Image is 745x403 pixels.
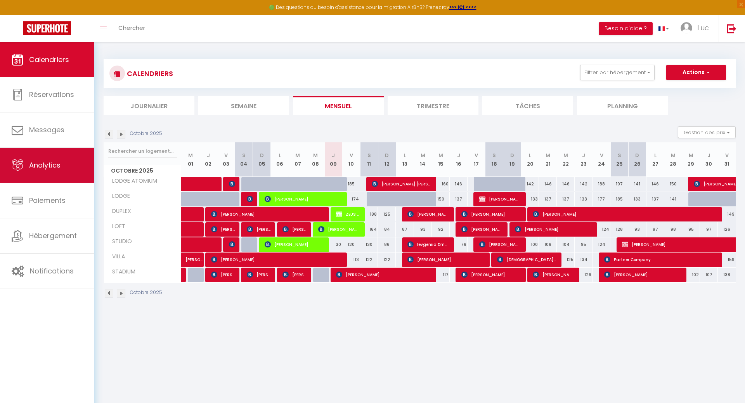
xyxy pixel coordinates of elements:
span: [PERSON_NAME] [336,267,431,282]
th: 14 [414,142,432,177]
abbr: V [725,152,729,159]
span: [DEMOGRAPHIC_DATA][PERSON_NAME] [497,252,556,267]
span: STUDIO [105,237,134,246]
th: 07 [289,142,307,177]
span: [PERSON_NAME] [604,267,681,282]
span: [PERSON_NAME] [282,222,306,237]
abbr: S [618,152,621,159]
div: 92 [432,222,450,237]
abbr: M [188,152,193,159]
th: 08 [307,142,324,177]
div: 98 [664,222,682,237]
div: 122 [360,253,378,267]
th: 06 [271,142,289,177]
th: 24 [593,142,610,177]
h3: CALENDRIERS [125,65,173,82]
div: 137 [557,192,575,206]
th: 18 [485,142,503,177]
div: 164 [360,222,378,237]
div: 197 [610,177,628,191]
div: 125 [557,253,575,267]
abbr: S [367,152,371,159]
button: Besoin d'aide ? [599,22,653,35]
span: [PERSON_NAME] [461,207,521,221]
abbr: J [707,152,710,159]
span: Notifications [30,266,74,276]
th: 13 [396,142,414,177]
span: LODGE [105,192,134,201]
li: Trimestre [388,96,478,115]
abbr: V [350,152,353,159]
span: [PERSON_NAME] [185,248,203,263]
th: 29 [682,142,700,177]
div: 117 [432,268,450,282]
div: 97 [700,222,718,237]
div: 142 [521,177,539,191]
div: 97 [646,222,664,237]
div: 102 [682,268,700,282]
div: 128 [610,222,628,237]
abbr: D [260,152,264,159]
span: LODGE ATOMIUM [105,177,159,185]
a: ... Luc [675,15,719,42]
span: Luc [697,23,709,33]
th: 02 [199,142,217,177]
th: 10 [342,142,360,177]
div: 133 [628,192,646,206]
div: 76 [450,237,468,252]
input: Rechercher un logement... [108,144,177,158]
span: [PERSON_NAME] [265,237,324,252]
span: Messages [29,125,64,135]
li: Planning [577,96,668,115]
abbr: M [546,152,550,159]
button: Gestion des prix [678,126,736,138]
a: >>> ICI <<<< [449,4,476,10]
span: Hébergement [29,231,77,240]
th: 21 [539,142,557,177]
div: 124 [593,237,610,252]
div: 113 [342,253,360,267]
span: [PERSON_NAME] [211,267,235,282]
th: 15 [432,142,450,177]
th: 22 [557,142,575,177]
span: [PERSON_NAME] [407,252,485,267]
th: 05 [253,142,271,177]
span: [PERSON_NAME] [533,267,574,282]
div: 141 [664,192,682,206]
span: [PERSON_NAME] [515,222,592,237]
div: 87 [396,222,414,237]
div: 177 [593,192,610,206]
div: 137 [646,192,664,206]
abbr: S [242,152,246,159]
th: 12 [378,142,396,177]
span: STADIUM [105,268,137,276]
span: VILLA [105,253,134,261]
span: Ievgeniia Dmytrenko [407,237,449,252]
span: [PERSON_NAME] [479,192,521,206]
div: 188 [360,207,378,221]
abbr: M [295,152,300,159]
div: 185 [342,177,360,191]
th: 27 [646,142,664,177]
li: Tâches [482,96,573,115]
th: 23 [575,142,593,177]
span: [PERSON_NAME] Temfack [211,222,235,237]
div: 137 [539,192,557,206]
span: [PERSON_NAME] [533,207,717,221]
div: 141 [628,177,646,191]
span: [PERSON_NAME] [229,176,235,191]
div: 126 [575,268,593,282]
th: 26 [628,142,646,177]
abbr: L [404,152,406,159]
span: Octobre 2025 [104,165,181,176]
span: [PERSON_NAME] [211,207,324,221]
span: ZEUS SLRS [336,207,360,221]
span: Réservations [29,90,74,99]
abbr: J [207,152,210,159]
span: Chercher [118,24,145,32]
abbr: M [313,152,318,159]
p: Octobre 2025 [130,289,162,296]
abbr: J [582,152,585,159]
abbr: M [421,152,425,159]
span: [PERSON_NAME] [247,192,253,206]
